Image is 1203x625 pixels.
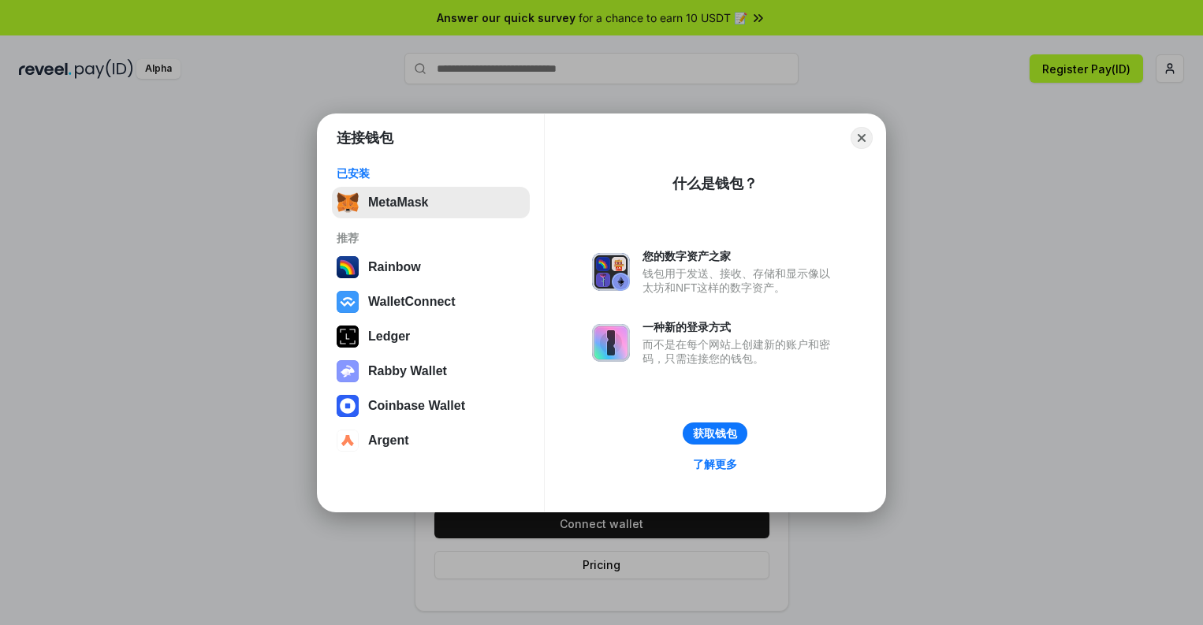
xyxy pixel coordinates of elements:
img: svg+xml,%3Csvg%20width%3D%2228%22%20height%3D%2228%22%20viewBox%3D%220%200%2028%2028%22%20fill%3D... [337,291,359,313]
div: Rabby Wallet [368,364,447,378]
button: WalletConnect [332,286,530,318]
img: svg+xml,%3Csvg%20xmlns%3D%22http%3A%2F%2Fwww.w3.org%2F2000%2Fsvg%22%20fill%3D%22none%22%20viewBox... [337,360,359,382]
div: WalletConnect [368,295,456,309]
div: 获取钱包 [693,426,737,441]
div: 了解更多 [693,457,737,471]
div: 钱包用于发送、接收、存储和显示像以太坊和NFT这样的数字资产。 [642,266,838,295]
img: svg+xml,%3Csvg%20xmlns%3D%22http%3A%2F%2Fwww.w3.org%2F2000%2Fsvg%22%20fill%3D%22none%22%20viewBox... [592,253,630,291]
div: Argent [368,433,409,448]
div: 推荐 [337,231,525,245]
button: Rabby Wallet [332,355,530,387]
button: Coinbase Wallet [332,390,530,422]
img: svg+xml,%3Csvg%20xmlns%3D%22http%3A%2F%2Fwww.w3.org%2F2000%2Fsvg%22%20fill%3D%22none%22%20viewBox... [592,324,630,362]
a: 了解更多 [683,454,747,474]
img: svg+xml,%3Csvg%20width%3D%2228%22%20height%3D%2228%22%20viewBox%3D%220%200%2028%2028%22%20fill%3D... [337,430,359,452]
div: MetaMask [368,195,428,210]
div: Coinbase Wallet [368,399,465,413]
h1: 连接钱包 [337,128,393,147]
div: 什么是钱包？ [672,174,758,193]
div: 已安装 [337,166,525,180]
button: 获取钱包 [683,422,747,445]
img: svg+xml,%3Csvg%20xmlns%3D%22http%3A%2F%2Fwww.w3.org%2F2000%2Fsvg%22%20width%3D%2228%22%20height%3... [337,326,359,348]
img: svg+xml,%3Csvg%20width%3D%22120%22%20height%3D%22120%22%20viewBox%3D%220%200%20120%20120%22%20fil... [337,256,359,278]
button: Rainbow [332,251,530,283]
button: Ledger [332,321,530,352]
div: Rainbow [368,260,421,274]
div: 您的数字资产之家 [642,249,838,263]
div: Ledger [368,329,410,344]
img: svg+xml,%3Csvg%20width%3D%2228%22%20height%3D%2228%22%20viewBox%3D%220%200%2028%2028%22%20fill%3D... [337,395,359,417]
button: Close [851,127,873,149]
button: MetaMask [332,187,530,218]
div: 一种新的登录方式 [642,320,838,334]
div: 而不是在每个网站上创建新的账户和密码，只需连接您的钱包。 [642,337,838,366]
img: svg+xml,%3Csvg%20fill%3D%22none%22%20height%3D%2233%22%20viewBox%3D%220%200%2035%2033%22%20width%... [337,192,359,214]
button: Argent [332,425,530,456]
